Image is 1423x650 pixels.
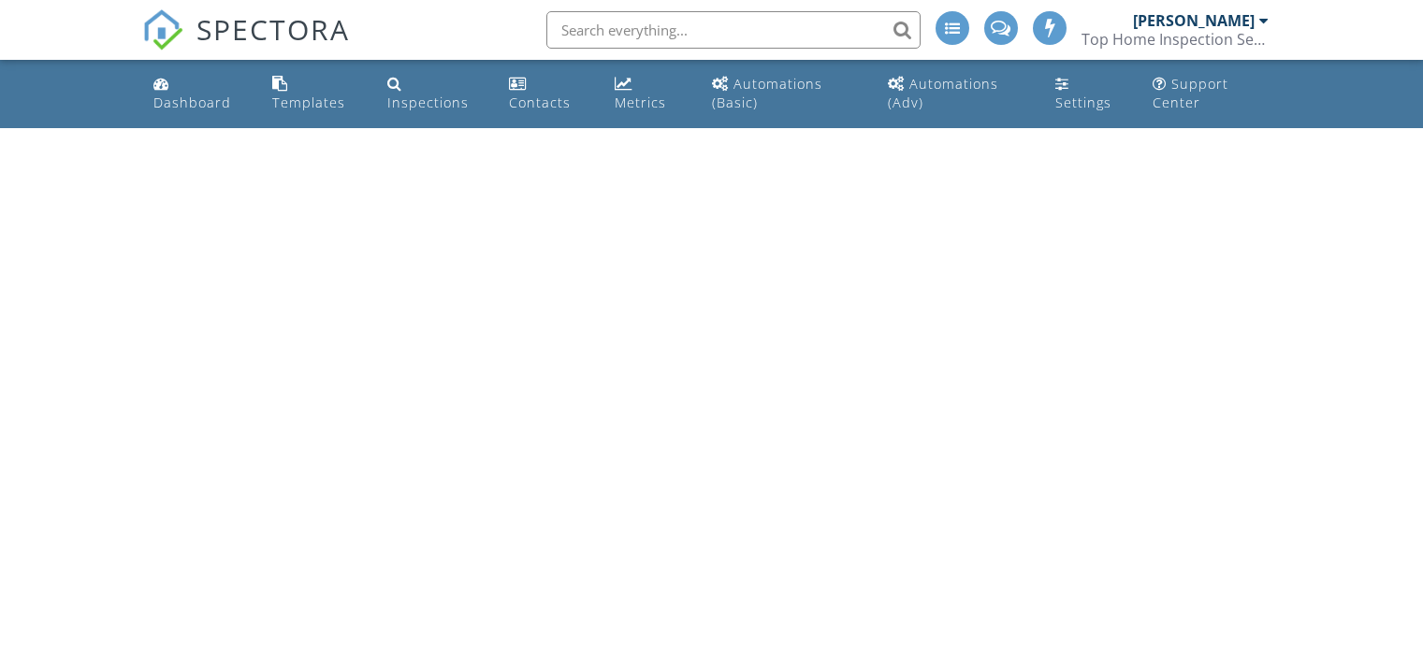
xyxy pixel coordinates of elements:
[888,75,998,111] div: Automations (Adv)
[704,67,866,121] a: Automations (Basic)
[509,94,571,111] div: Contacts
[1048,67,1130,121] a: Settings
[1082,30,1269,49] div: Top Home Inspection Services LLC
[387,94,469,111] div: Inspections
[146,67,250,121] a: Dashboard
[546,11,921,49] input: Search everything...
[880,67,1033,121] a: Automations (Advanced)
[142,9,183,51] img: The Best Home Inspection Software - Spectora
[501,67,592,121] a: Contacts
[615,94,666,111] div: Metrics
[1133,11,1255,30] div: [PERSON_NAME]
[1145,67,1277,121] a: Support Center
[1153,75,1228,111] div: Support Center
[153,94,231,111] div: Dashboard
[272,94,345,111] div: Templates
[196,9,350,49] span: SPECTORA
[607,67,689,121] a: Metrics
[142,25,350,65] a: SPECTORA
[712,75,822,111] div: Automations (Basic)
[380,67,486,121] a: Inspections
[265,67,365,121] a: Templates
[1055,94,1111,111] div: Settings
